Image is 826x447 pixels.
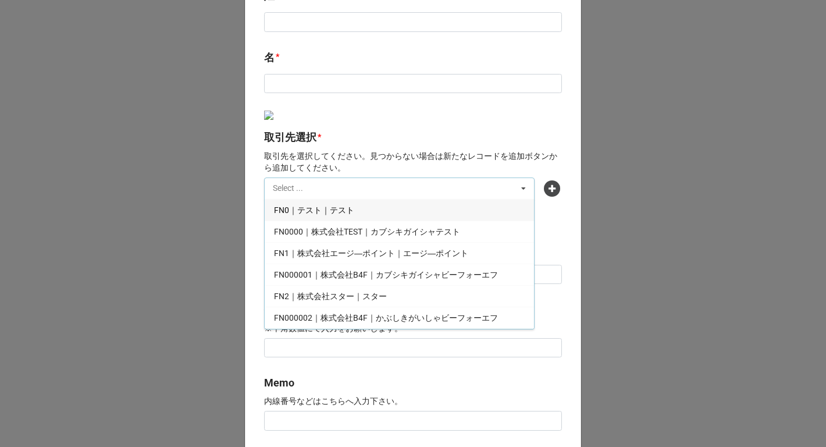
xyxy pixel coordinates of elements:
[264,111,273,120] img: ScreenShot2020-09-12at22_50_22.png
[264,395,562,407] p: 内線番号などはこちらへ入力下さい。
[274,313,498,322] span: FN000002｜株式会社B4F｜かぶしきがいしゃビーフォーエフ
[274,249,468,258] span: FN1｜株式会社エージ―ポイント｜エージ―ポイント
[264,129,316,146] label: 取引先選択
[264,150,562,173] p: 取引先を選択してください。見つからない場合は新たなレコードを追加ボタンから追加してください。
[274,205,354,215] span: FN0｜テスト｜テスト
[274,270,498,279] span: FN000001｜株式会社B4F｜カブシキガイシャビーフォーエフ
[274,292,387,301] span: FN2｜株式会社スター｜スター
[274,227,460,236] span: FN0000｜株式会社TEST｜カブシキガイシャテスト
[264,375,294,391] label: Memo
[264,49,275,66] label: 名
